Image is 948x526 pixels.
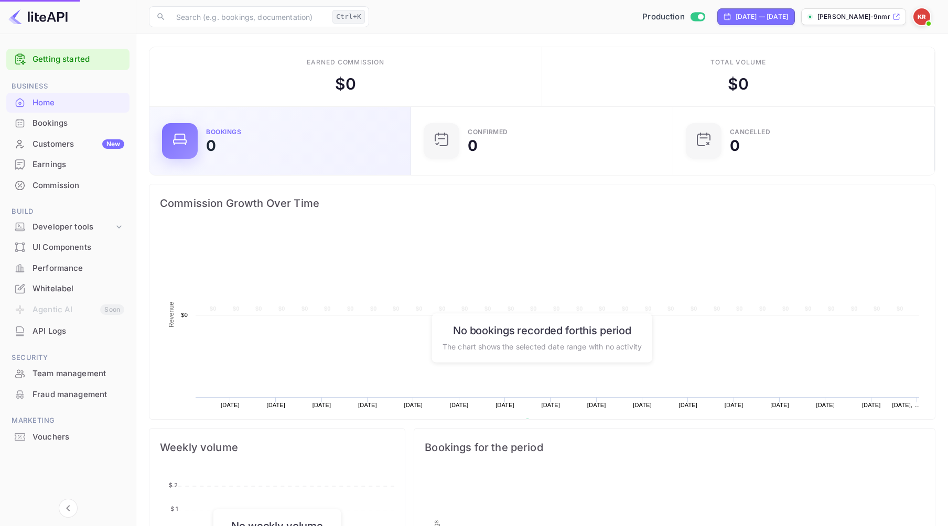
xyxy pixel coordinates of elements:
[622,305,629,312] text: $0
[691,305,697,312] text: $0
[730,129,771,135] div: CANCELLED
[169,481,178,489] tspan: $ 2
[6,155,130,174] a: Earnings
[6,385,130,405] div: Fraud management
[8,8,68,25] img: LiteAPI logo
[6,258,130,278] a: Performance
[450,402,469,408] text: [DATE]
[332,10,365,24] div: Ctrl+K
[576,305,583,312] text: $0
[495,402,514,408] text: [DATE]
[6,113,130,134] div: Bookings
[404,402,423,408] text: [DATE]
[599,305,606,312] text: $0
[324,305,331,312] text: $0
[181,312,188,318] text: $0
[233,305,240,312] text: $0
[862,402,881,408] text: [DATE]
[255,305,262,312] text: $0
[6,134,130,155] div: CustomersNew
[633,402,652,408] text: [DATE]
[728,72,749,96] div: $ 0
[484,305,491,312] text: $0
[642,11,685,23] span: Production
[782,305,789,312] text: $0
[221,402,240,408] text: [DATE]
[710,58,767,67] div: Total volume
[6,237,130,257] a: UI Components
[638,11,709,23] div: Switch to Sandbox mode
[645,305,652,312] text: $0
[6,364,130,383] a: Team management
[6,237,130,258] div: UI Components
[6,385,130,404] a: Fraud management
[33,389,124,401] div: Fraud management
[33,221,114,233] div: Developer tools
[913,8,930,25] img: Kobus Roux
[33,325,124,337] div: API Logs
[6,364,130,384] div: Team management
[33,138,124,150] div: Customers
[534,419,561,426] text: Revenue
[6,113,130,133] a: Bookings
[725,402,744,408] text: [DATE]
[33,242,124,254] div: UI Components
[6,427,130,447] div: Vouchers
[33,97,124,109] div: Home
[461,305,468,312] text: $0
[736,12,788,21] div: [DATE] — [DATE]
[301,305,308,312] text: $0
[393,305,400,312] text: $0
[370,305,377,312] text: $0
[443,341,642,352] p: The chart shows the selected date range with no activity
[468,129,508,135] div: Confirmed
[206,129,241,135] div: Bookings
[6,93,130,113] div: Home
[170,6,328,27] input: Search (e.g. bookings, documentation)
[717,8,795,25] div: Click to change the date range period
[6,279,130,298] a: Whitelabel
[160,195,924,212] span: Commission Growth Over Time
[33,117,124,129] div: Bookings
[160,439,394,456] span: Weekly volume
[33,159,124,171] div: Earnings
[736,305,743,312] text: $0
[6,176,130,195] a: Commission
[541,402,560,408] text: [DATE]
[6,134,130,154] a: CustomersNew
[805,305,812,312] text: $0
[468,138,478,153] div: 0
[307,58,384,67] div: Earned commission
[6,155,130,175] div: Earnings
[358,402,377,408] text: [DATE]
[347,305,354,312] text: $0
[33,368,124,380] div: Team management
[874,305,880,312] text: $0
[508,305,514,312] text: $0
[6,321,130,341] a: API Logs
[33,431,124,443] div: Vouchers
[667,305,674,312] text: $0
[33,283,124,295] div: Whitelabel
[33,180,124,192] div: Commission
[33,53,124,65] a: Getting started
[313,402,331,408] text: [DATE]
[59,499,78,518] button: Collapse navigation
[851,305,858,312] text: $0
[6,93,130,112] a: Home
[170,505,178,512] tspan: $ 1
[6,218,130,236] div: Developer tools
[679,402,698,408] text: [DATE]
[206,138,216,153] div: 0
[6,415,130,426] span: Marketing
[210,305,217,312] text: $0
[730,138,740,153] div: 0
[6,321,130,342] div: API Logs
[828,305,835,312] text: $0
[425,439,924,456] span: Bookings for the period
[6,352,130,364] span: Security
[168,302,175,327] text: Revenue
[266,402,285,408] text: [DATE]
[278,305,285,312] text: $0
[816,402,835,408] text: [DATE]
